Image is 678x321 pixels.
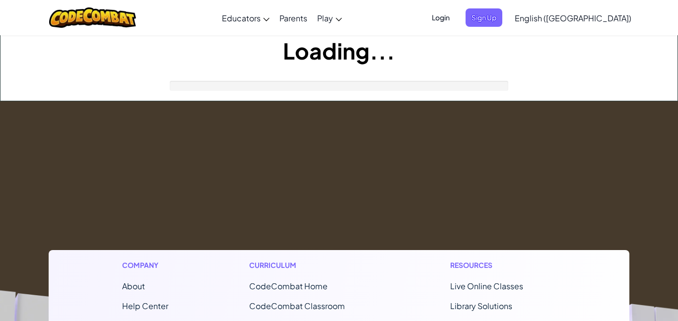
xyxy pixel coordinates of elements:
[274,4,312,31] a: Parents
[515,13,631,23] span: English ([GEOGRAPHIC_DATA])
[122,260,168,270] h1: Company
[249,281,328,291] span: CodeCombat Home
[450,260,556,270] h1: Resources
[249,260,369,270] h1: Curriculum
[249,301,345,311] a: CodeCombat Classroom
[222,13,261,23] span: Educators
[122,281,145,291] a: About
[122,301,168,311] a: Help Center
[510,4,636,31] a: English ([GEOGRAPHIC_DATA])
[317,13,333,23] span: Play
[466,8,502,27] button: Sign Up
[426,8,456,27] button: Login
[450,301,512,311] a: Library Solutions
[49,7,136,28] img: CodeCombat logo
[312,4,347,31] a: Play
[217,4,274,31] a: Educators
[450,281,523,291] a: Live Online Classes
[0,35,678,66] h1: Loading...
